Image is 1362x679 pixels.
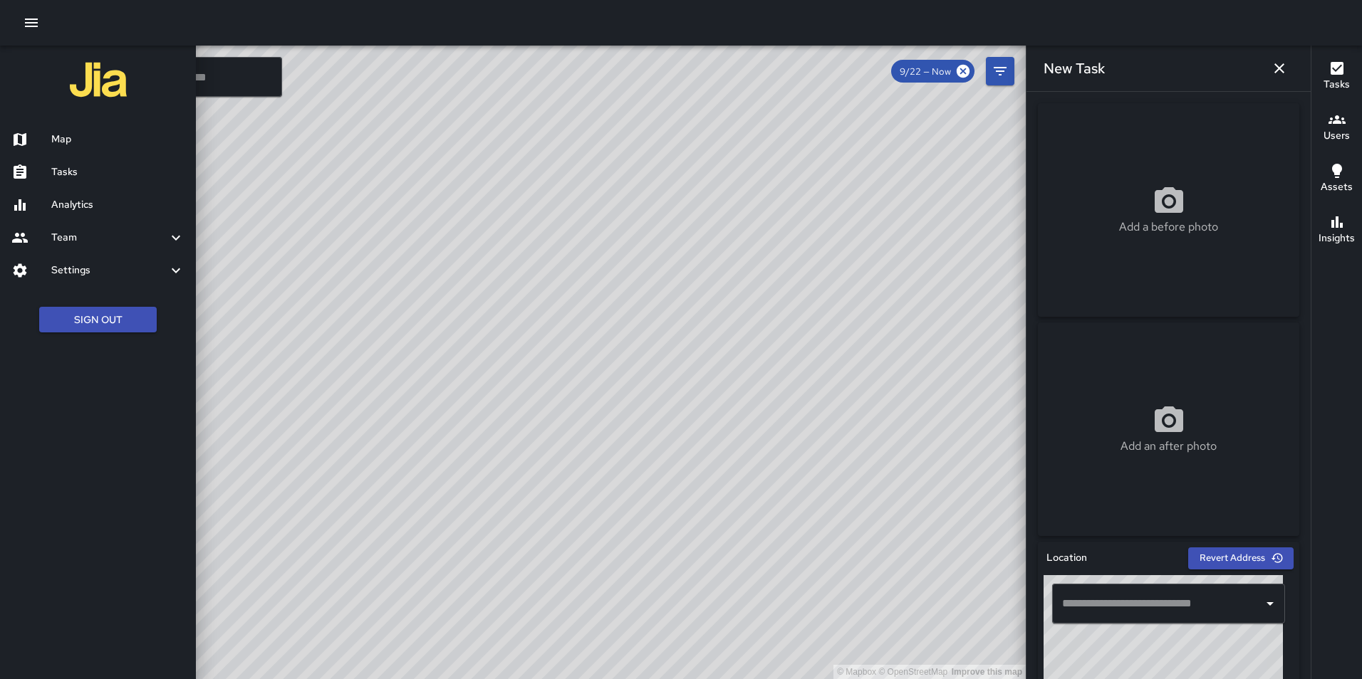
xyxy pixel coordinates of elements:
h6: Settings [51,263,167,278]
h6: New Task [1044,57,1105,80]
h6: Analytics [51,197,184,213]
img: jia-logo [70,51,127,108]
h6: Insights [1319,231,1355,246]
p: Add a before photo [1119,219,1218,236]
h6: Tasks [1324,77,1350,93]
h6: Location [1046,550,1087,566]
h6: Team [51,230,167,246]
p: Add an after photo [1121,438,1217,455]
button: Open [1260,594,1280,614]
h6: Users [1324,128,1350,144]
h6: Map [51,132,184,147]
button: Sign Out [39,307,157,333]
h6: Tasks [51,164,184,180]
button: Revert Address [1188,547,1294,569]
h6: Assets [1321,179,1353,195]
